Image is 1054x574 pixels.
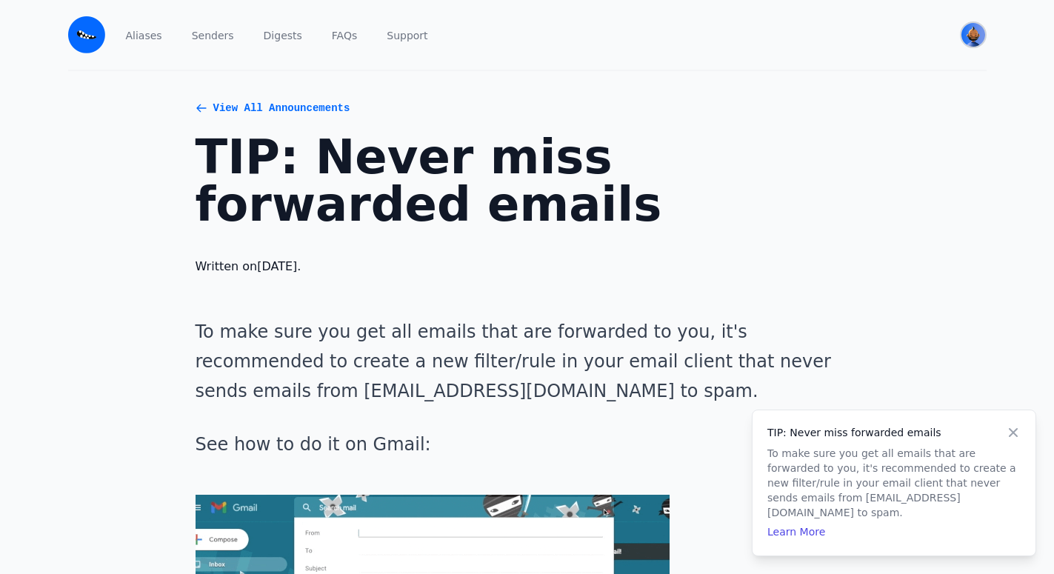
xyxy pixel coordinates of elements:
img: dwq dqwwdq's Avatar [961,23,985,47]
span: TIP: Never miss forwarded emails [196,133,859,228]
h4: TIP: Never miss forwarded emails [767,425,1021,440]
time: [DATE] [257,259,297,273]
img: Email Monster [68,16,105,53]
p: To make sure you get all emails that are forwarded to you, it's recommended to create a new filte... [196,317,859,406]
span: Written on . [196,258,859,276]
p: To make sure you get all emails that are forwarded to you, it's recommended to create a new filte... [767,446,1021,520]
a: View All Announcements [196,101,859,116]
p: See how to do it on Gmail: [196,430,859,459]
button: User menu [960,21,987,48]
a: Learn More [767,526,825,538]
